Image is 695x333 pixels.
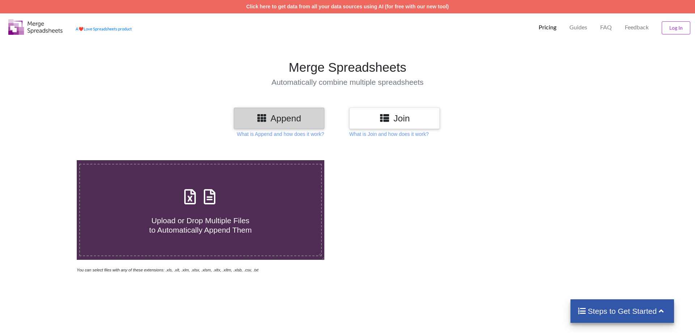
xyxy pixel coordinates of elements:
a: AheartLove Spreadsheets product [76,26,132,31]
h4: Steps to Get Started [578,307,667,316]
img: Logo.png [8,19,63,35]
button: Log In [662,21,690,34]
i: You can select files with any of these extensions: .xls, .xlt, .xlm, .xlsx, .xlsm, .xltx, .xltm, ... [77,268,258,272]
h3: Append [239,113,319,124]
h3: Join [355,113,434,124]
p: Pricing [539,24,556,31]
p: Guides [569,24,587,31]
a: Click here to get data from all your data sources using AI (for free with our new tool) [246,4,449,9]
span: Feedback [625,24,649,30]
span: Upload or Drop Multiple Files to Automatically Append Them [149,216,252,234]
p: What is Join and how does it work? [349,130,429,138]
span: heart [79,26,84,31]
p: FAQ [600,24,612,31]
p: What is Append and how does it work? [237,130,324,138]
